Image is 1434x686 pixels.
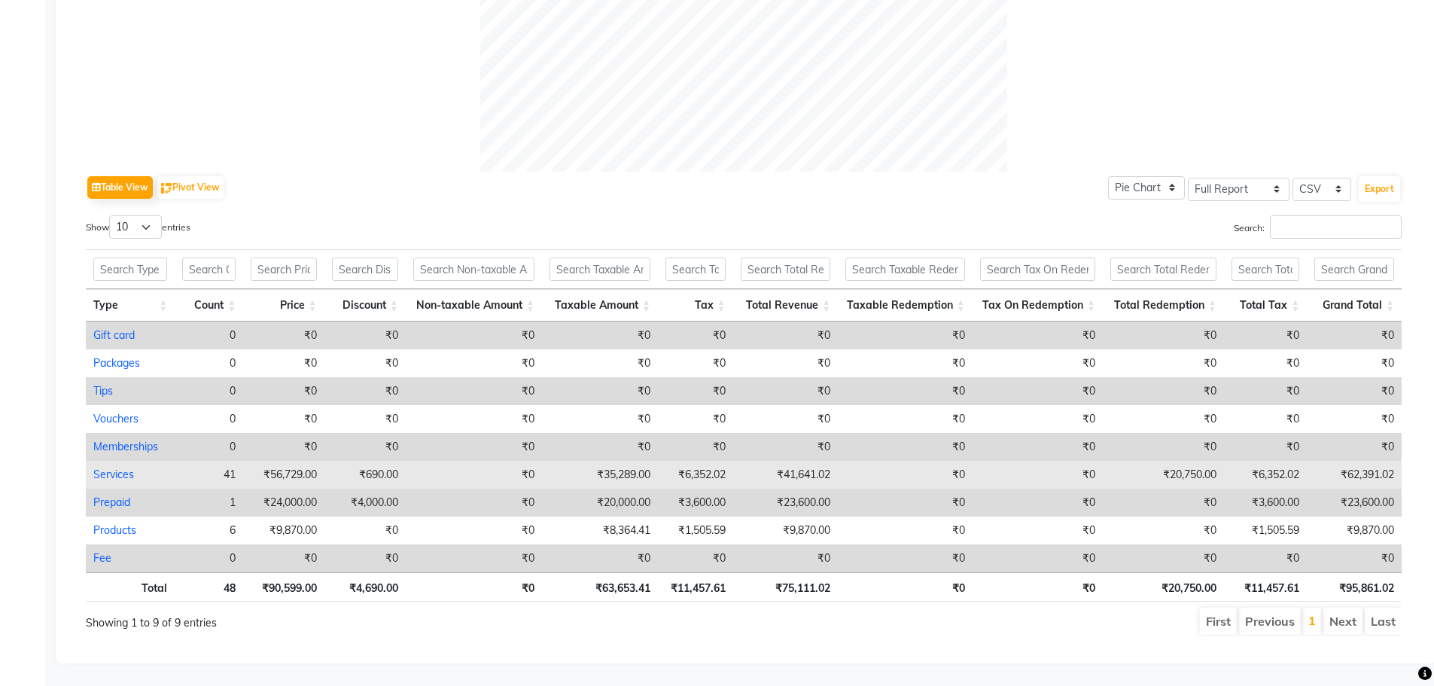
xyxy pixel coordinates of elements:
[324,289,406,322] th: Discount: activate to sort column ascending
[175,461,243,489] td: 41
[93,468,134,481] a: Services
[324,433,406,461] td: ₹0
[1224,349,1307,377] td: ₹0
[1307,322,1402,349] td: ₹0
[665,258,726,281] input: Search Tax
[542,322,658,349] td: ₹0
[1103,322,1224,349] td: ₹0
[406,322,542,349] td: ₹0
[658,289,733,322] th: Tax: activate to sort column ascending
[1103,489,1224,517] td: ₹0
[658,544,733,572] td: ₹0
[1359,176,1400,202] button: Export
[161,183,172,194] img: pivot.png
[973,405,1103,433] td: ₹0
[93,412,139,425] a: Vouchers
[175,544,243,572] td: 0
[243,377,324,405] td: ₹0
[1307,461,1402,489] td: ₹62,391.02
[175,517,243,544] td: 6
[658,461,733,489] td: ₹6,352.02
[542,377,658,405] td: ₹0
[733,289,839,322] th: Total Revenue: activate to sort column ascending
[86,606,621,631] div: Showing 1 to 9 of 9 entries
[1307,544,1402,572] td: ₹0
[243,322,324,349] td: ₹0
[413,258,534,281] input: Search Non-taxable Amount
[1103,289,1224,322] th: Total Redemption: activate to sort column ascending
[406,433,542,461] td: ₹0
[243,517,324,544] td: ₹9,870.00
[658,322,733,349] td: ₹0
[838,289,973,322] th: Taxable Redemption: activate to sort column ascending
[175,322,243,349] td: 0
[542,405,658,433] td: ₹0
[973,289,1103,322] th: Tax On Redemption: activate to sort column ascending
[838,405,973,433] td: ₹0
[980,258,1095,281] input: Search Tax On Redemption
[324,322,406,349] td: ₹0
[406,572,542,602] th: ₹0
[733,572,839,602] th: ₹75,111.02
[973,517,1103,544] td: ₹0
[838,349,973,377] td: ₹0
[1103,377,1224,405] td: ₹0
[658,517,733,544] td: ₹1,505.59
[542,433,658,461] td: ₹0
[1314,258,1394,281] input: Search Grand Total
[973,433,1103,461] td: ₹0
[733,489,839,517] td: ₹23,600.00
[87,176,153,199] button: Table View
[1307,349,1402,377] td: ₹0
[1307,405,1402,433] td: ₹0
[658,572,733,602] th: ₹11,457.61
[1270,215,1402,239] input: Search:
[838,544,973,572] td: ₹0
[838,433,973,461] td: ₹0
[243,433,324,461] td: ₹0
[838,322,973,349] td: ₹0
[973,489,1103,517] td: ₹0
[973,544,1103,572] td: ₹0
[838,461,973,489] td: ₹0
[741,258,831,281] input: Search Total Revenue
[542,461,658,489] td: ₹35,289.00
[243,349,324,377] td: ₹0
[658,349,733,377] td: ₹0
[1224,405,1307,433] td: ₹0
[406,544,542,572] td: ₹0
[733,322,839,349] td: ₹0
[175,289,243,322] th: Count: activate to sort column ascending
[973,572,1103,602] th: ₹0
[86,289,175,322] th: Type: activate to sort column ascending
[1307,289,1402,322] th: Grand Total: activate to sort column ascending
[243,544,324,572] td: ₹0
[1224,489,1307,517] td: ₹3,600.00
[542,544,658,572] td: ₹0
[542,289,658,322] th: Taxable Amount: activate to sort column ascending
[733,349,839,377] td: ₹0
[175,405,243,433] td: 0
[1110,258,1216,281] input: Search Total Redemption
[973,461,1103,489] td: ₹0
[406,489,542,517] td: ₹0
[845,258,965,281] input: Search Taxable Redemption
[93,551,111,565] a: Fee
[1308,613,1316,628] a: 1
[1307,572,1402,602] th: ₹95,861.02
[243,572,324,602] th: ₹90,599.00
[733,461,839,489] td: ₹41,641.02
[1224,572,1307,602] th: ₹11,457.61
[406,517,542,544] td: ₹0
[324,461,406,489] td: ₹690.00
[243,405,324,433] td: ₹0
[973,377,1103,405] td: ₹0
[1224,377,1307,405] td: ₹0
[93,356,140,370] a: Packages
[658,377,733,405] td: ₹0
[324,489,406,517] td: ₹4,000.00
[658,433,733,461] td: ₹0
[243,289,324,322] th: Price: activate to sort column ascending
[1232,258,1299,281] input: Search Total Tax
[973,322,1103,349] td: ₹0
